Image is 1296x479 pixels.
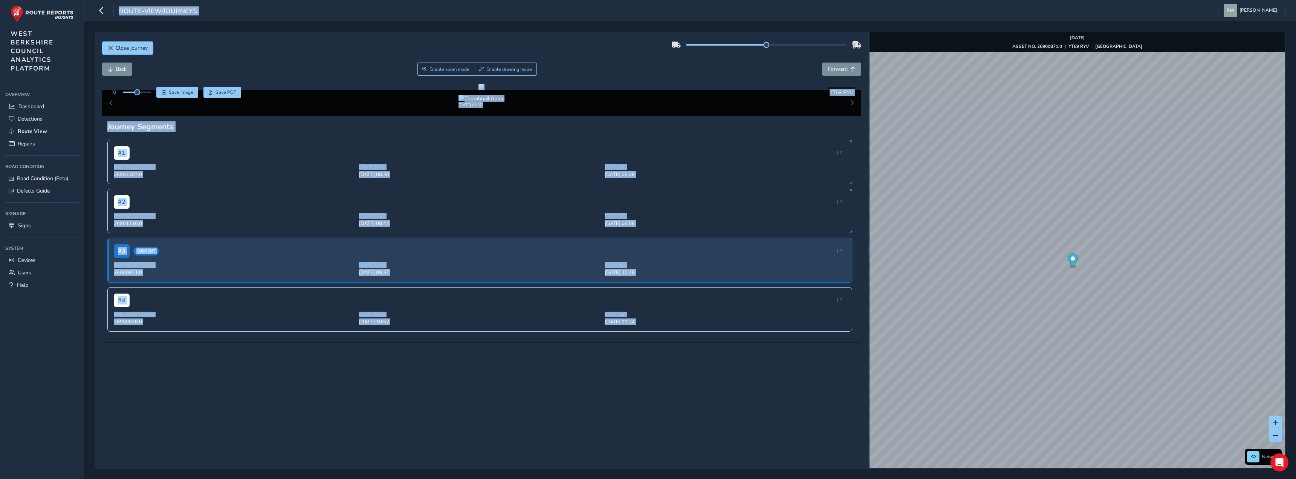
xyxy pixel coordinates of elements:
[1224,4,1237,17] img: diamond-layout
[17,175,68,182] span: Road Condition (Beta)
[5,100,79,113] a: Dashboard
[5,254,79,266] a: Devices
[359,220,600,227] span: [DATE] 08:42
[5,208,79,219] div: Signage
[1070,35,1085,41] strong: [DATE]
[458,102,504,108] div: [DATE] 09:37
[107,121,856,132] div: Journey Segments
[5,161,79,172] div: Road Condition
[27,62,64,70] div: Route-Reports
[11,29,53,73] span: WEST BERKSHIRE COUNCIL ANALYTICS PLATFORM
[114,312,355,317] span: First Asset Code:
[5,219,79,232] a: Signs
[102,41,153,55] button: Close journey
[359,213,600,219] span: Start Time:
[417,63,474,76] button: Zoom
[18,128,47,135] span: Route View
[11,5,73,22] img: rr logo
[18,140,35,147] span: Repairs
[66,62,87,70] div: • [DATE]
[605,164,846,170] span: End Time:
[359,318,600,325] span: [DATE] 10:52
[156,87,198,98] button: Save
[5,125,79,138] a: Route View
[18,269,31,276] span: Users
[1239,4,1277,17] span: [PERSON_NAME]
[605,220,846,227] span: [DATE] 08:56
[203,87,241,98] button: PDF
[359,312,600,317] span: Start Time:
[17,282,28,289] span: Help
[114,269,355,276] span: 26900871.0
[1262,454,1279,460] span: Network
[114,318,355,325] span: 26900038.0
[605,213,846,219] span: End Time:
[605,269,846,276] span: [DATE] 10:46
[114,294,130,307] span: # 4
[5,138,79,150] a: Repairs
[116,66,127,73] span: Back
[27,34,64,42] div: Route-Reports
[114,213,355,219] span: First Asset Code:
[359,171,600,178] span: [DATE] 08:30
[359,269,600,276] span: [DATE] 09:37
[1224,4,1280,17] button: [PERSON_NAME]
[1095,43,1142,49] strong: [GEOGRAPHIC_DATA]
[9,54,24,69] div: Profile image for Route-Reports
[458,95,504,102] img: Thumbnail frame
[1012,43,1142,49] div: | |
[9,26,24,41] div: Profile image for Route-Reports
[429,66,469,72] span: Enable zoom mode
[1068,43,1089,49] strong: YT69 RYV
[830,89,853,96] span: YT69 RYV
[1012,43,1062,49] strong: ASSET NO. 26900871.0
[18,222,31,229] span: Signs
[114,146,130,160] span: # 1
[5,113,79,125] a: Detections
[359,262,600,268] span: Start Time:
[18,103,44,110] span: Dashboard
[56,3,96,16] h1: Messages
[605,171,846,178] span: [DATE] 08:38
[605,262,846,268] span: End Time:
[486,66,532,72] span: Enable drawing mode
[114,164,355,170] span: First Asset Code:
[169,89,193,95] span: Save image
[102,63,132,76] button: Back
[17,187,50,194] span: Defects Guide
[23,254,52,259] span: Messages
[119,6,197,17] span: route-view/journeys
[116,44,148,52] span: Close journey
[75,235,151,265] button: Help
[5,172,79,185] a: Road Condition (Beta)
[27,27,144,33] span: Check out how to navigate Route View here!
[215,89,236,95] span: Save PDF
[359,164,600,170] span: Start Time:
[27,55,582,61] span: Hi [PERSON_NAME], Welcome to Route Reports! We have articles which will help you get started, che...
[5,279,79,291] a: Help
[114,195,130,209] span: # 2
[66,34,87,42] div: • [DATE]
[5,243,79,254] div: System
[114,220,355,227] span: 26901216.0
[828,66,848,73] span: Forward
[35,199,116,214] button: Send us a message
[114,262,355,268] span: First Asset Code:
[1270,453,1288,471] iframe: Intercom live chat
[107,254,119,259] span: Help
[5,185,79,197] a: Defects Guide
[114,171,355,178] span: 26902307.0
[132,3,146,17] div: Close
[822,63,861,76] button: Forward
[18,257,35,264] span: Devices
[1068,253,1078,269] div: Map marker
[474,63,537,76] button: Draw
[5,266,79,279] a: Users
[5,89,79,100] div: Overview
[133,247,159,256] span: Current
[605,312,846,317] span: End Time:
[605,318,846,325] span: [DATE] 11:24
[18,115,43,122] span: Detections
[114,244,130,258] span: # 3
